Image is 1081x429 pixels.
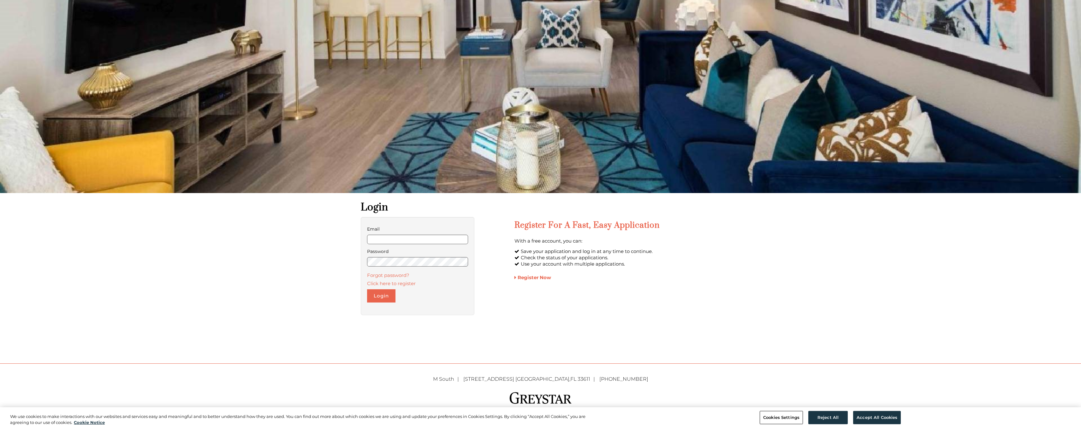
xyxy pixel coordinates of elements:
a: Click here to register [367,280,416,286]
span: , [463,376,598,382]
label: Password [367,247,468,256]
span: 33611 [578,376,590,382]
p: With a free account, you can: [514,237,721,245]
button: Reject All [808,411,848,424]
div: We use cookies to make interactions with our websites and services easy and meaningful and to bet... [10,414,595,426]
li: Check the status of your applications. [514,255,721,261]
button: Accept All Cookies [853,411,901,424]
span: [GEOGRAPHIC_DATA] [515,376,569,382]
span: M South [433,376,462,382]
a: M South [STREET_ADDRESS] [GEOGRAPHIC_DATA],FL 33611 [433,376,598,382]
h1: Login [361,201,721,214]
span: FL [570,376,576,382]
a: More information about your privacy [74,420,105,425]
input: email [367,235,468,244]
button: Login [367,289,395,303]
h2: Register for a Fast, Easy Application [514,220,721,231]
input: password [367,257,468,267]
img: Greystar logo and Greystar website [509,391,572,405]
a: Register Now [514,274,551,280]
label: Email [367,225,468,233]
button: Cookies Settings [760,411,803,424]
a: Forgot password? [367,272,409,278]
li: Save your application and log in at any time to continue. [514,248,721,255]
span: [STREET_ADDRESS] [463,376,514,382]
li: Use your account with multiple applications. [514,261,721,267]
a: [PHONE_NUMBER] [599,376,648,382]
